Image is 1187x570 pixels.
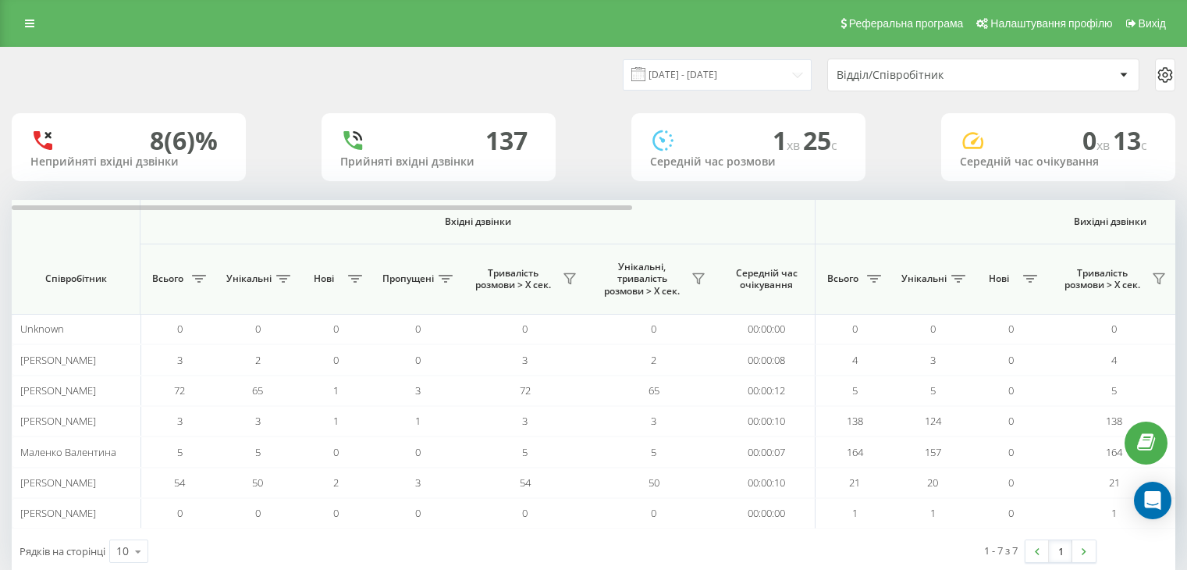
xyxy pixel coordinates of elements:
div: 10 [116,543,129,559]
td: 00:00:10 [718,468,816,498]
span: 0 [651,506,656,520]
span: 0 [177,506,183,520]
span: Унікальні, тривалість розмови > Х сек. [597,261,687,297]
a: 1 [1049,540,1072,562]
span: 5 [930,383,936,397]
span: 0 [333,506,339,520]
span: 5 [255,445,261,459]
td: 00:00:00 [718,314,816,344]
span: 0 [177,322,183,336]
span: 5 [852,383,858,397]
span: Вхідні дзвінки [181,216,774,228]
td: 00:00:08 [718,344,816,375]
span: Нові [304,273,343,285]
span: 3 [651,414,656,428]
span: [PERSON_NAME] [20,414,96,428]
span: [PERSON_NAME] [20,476,96,490]
span: 1 [1111,506,1117,520]
span: хв [787,137,803,154]
span: 138 [1106,414,1122,428]
span: c [831,137,837,154]
div: 1 - 7 з 7 [984,543,1018,558]
span: 0 [1111,322,1117,336]
span: [PERSON_NAME] [20,353,96,367]
span: 65 [649,383,659,397]
span: Вихід [1139,17,1166,30]
span: Реферальна програма [849,17,964,30]
td: 00:00:00 [718,498,816,529]
span: 50 [649,476,659,490]
span: Всього [148,273,187,285]
span: 0 [333,353,339,367]
span: 54 [520,476,531,490]
span: 21 [1109,476,1120,490]
span: Налаштування профілю [990,17,1112,30]
span: Тривалість розмови > Х сек. [468,267,558,291]
span: Всього [823,273,862,285]
span: 1 [852,506,858,520]
span: 54 [174,476,185,490]
span: Унікальні [226,273,272,285]
span: 1 [333,414,339,428]
span: 0 [1008,506,1014,520]
span: 4 [852,353,858,367]
span: 13 [1113,123,1147,157]
span: 0 [522,506,528,520]
span: 0 [1082,123,1113,157]
span: 0 [930,322,936,336]
span: Співробітник [25,273,126,285]
div: Середній час очікування [960,155,1157,169]
td: 00:00:10 [718,406,816,436]
span: 124 [925,414,941,428]
span: 0 [255,506,261,520]
span: [PERSON_NAME] [20,383,96,397]
span: 138 [847,414,863,428]
span: хв [1096,137,1113,154]
span: 5 [177,445,183,459]
span: 157 [925,445,941,459]
span: Тривалість розмови > Х сек. [1057,267,1147,291]
td: 00:00:12 [718,376,816,406]
span: 2 [333,476,339,490]
span: 0 [333,322,339,336]
span: c [1141,137,1147,154]
span: Маленко Валентина [20,445,116,459]
span: 5 [522,445,528,459]
span: 1 [333,383,339,397]
span: Середній час очікування [730,267,803,291]
span: 1 [930,506,936,520]
span: 21 [849,476,860,490]
span: 50 [252,476,263,490]
span: 0 [522,322,528,336]
span: 0 [1008,322,1014,336]
span: 2 [651,353,656,367]
div: Відділ/Співробітник [837,69,1023,82]
span: 0 [333,445,339,459]
span: 0 [852,322,858,336]
span: Unknown [20,322,64,336]
span: Пропущені [382,273,434,285]
span: 65 [252,383,263,397]
span: Унікальні [901,273,947,285]
span: 0 [1008,353,1014,367]
div: Неприйняті вхідні дзвінки [30,155,227,169]
span: 2 [255,353,261,367]
td: 00:00:07 [718,436,816,467]
span: 3 [177,414,183,428]
span: 3 [930,353,936,367]
span: 0 [415,506,421,520]
span: 0 [415,322,421,336]
div: Середній час розмови [650,155,847,169]
span: 3 [522,414,528,428]
span: Нові [979,273,1018,285]
span: 0 [255,322,261,336]
span: Рядків на сторінці [20,544,105,558]
span: 20 [927,476,938,490]
span: 164 [1106,445,1122,459]
span: 72 [520,383,531,397]
span: 4 [1111,353,1117,367]
div: 137 [485,126,528,155]
div: Open Intercom Messenger [1134,482,1171,519]
div: 8 (6)% [150,126,218,155]
span: 3 [177,353,183,367]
